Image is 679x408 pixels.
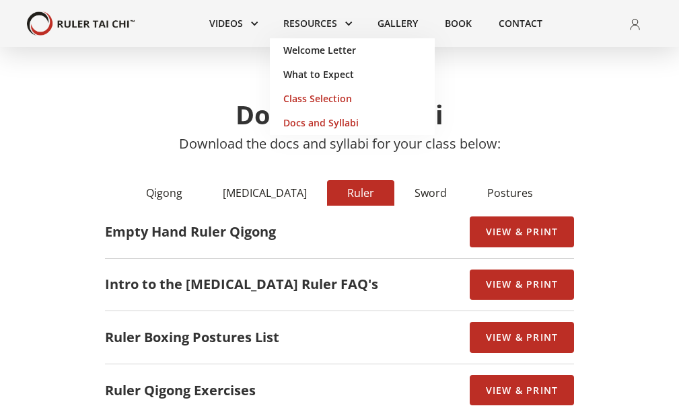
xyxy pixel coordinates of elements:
[105,275,378,294] h2: Intro to the [MEDICAL_DATA] Ruler FAQ's
[431,9,485,38] a: Book
[105,381,256,400] h2: Ruler Qigong Exercises
[470,216,574,247] a: View & Print
[470,322,574,353] a: View & Print
[270,63,435,87] a: What to Expect
[470,375,574,406] a: View & Print
[236,99,443,129] h1: Docs and Syllabi
[270,38,435,135] nav: Resources
[146,186,182,200] div: Qigong
[470,270,574,300] a: View & Print
[485,9,556,38] a: Contact
[105,328,279,347] h2: Ruler Boxing Postures List
[415,186,447,200] div: Sword
[27,11,135,36] img: Your Brand Name
[105,222,276,241] h2: Empty Hand Ruler Qigong
[364,9,431,38] a: Gallery
[270,38,435,63] a: Welcome Letter
[179,136,501,152] p: Download the docs and syllabi for your class below:
[270,111,435,135] a: Docs and Syllabi
[196,9,270,38] div: Videos
[270,87,435,111] a: Class Selection
[487,186,533,200] div: Postures
[347,186,374,200] div: Ruler
[270,9,364,38] div: Resources
[223,186,307,200] div: [MEDICAL_DATA]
